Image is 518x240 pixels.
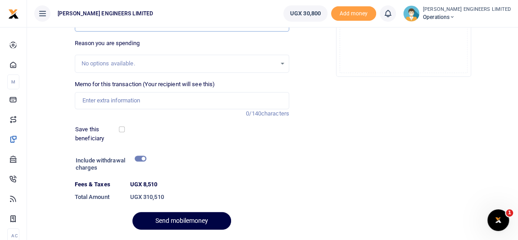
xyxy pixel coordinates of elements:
[283,5,327,22] a: UGX 30,800
[130,194,289,201] h6: UGX 310,510
[54,9,157,18] span: [PERSON_NAME] ENGINEERS LIMITED
[75,92,289,109] input: Enter extra information
[261,110,289,117] span: characters
[423,13,511,21] span: Operations
[506,209,513,217] span: 1
[75,125,120,143] label: Save this beneficiary
[280,5,331,22] li: Wallet ballance
[75,39,140,48] label: Reason you are spending
[71,180,127,189] dt: Fees & Taxes
[331,6,376,21] li: Toup your wallet
[130,180,158,189] label: UGX 8,510
[403,5,511,22] a: profile-user [PERSON_NAME] ENGINEERS LIMITED Operations
[487,209,509,231] iframe: Intercom live chat
[331,6,376,21] span: Add money
[132,212,231,230] button: Send mobilemoney
[82,59,276,68] div: No options available.
[75,194,123,201] h6: Total Amount
[331,9,376,16] a: Add money
[75,80,215,89] label: Memo for this transaction (Your recipient will see this)
[423,6,511,14] small: [PERSON_NAME] ENGINEERS LIMITED
[8,9,19,19] img: logo-small
[7,74,19,89] li: M
[246,110,261,117] span: 0/140
[290,9,321,18] span: UGX 30,800
[8,10,19,17] a: logo-small logo-large logo-large
[403,5,419,22] img: profile-user
[76,157,142,171] h6: Include withdrawal charges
